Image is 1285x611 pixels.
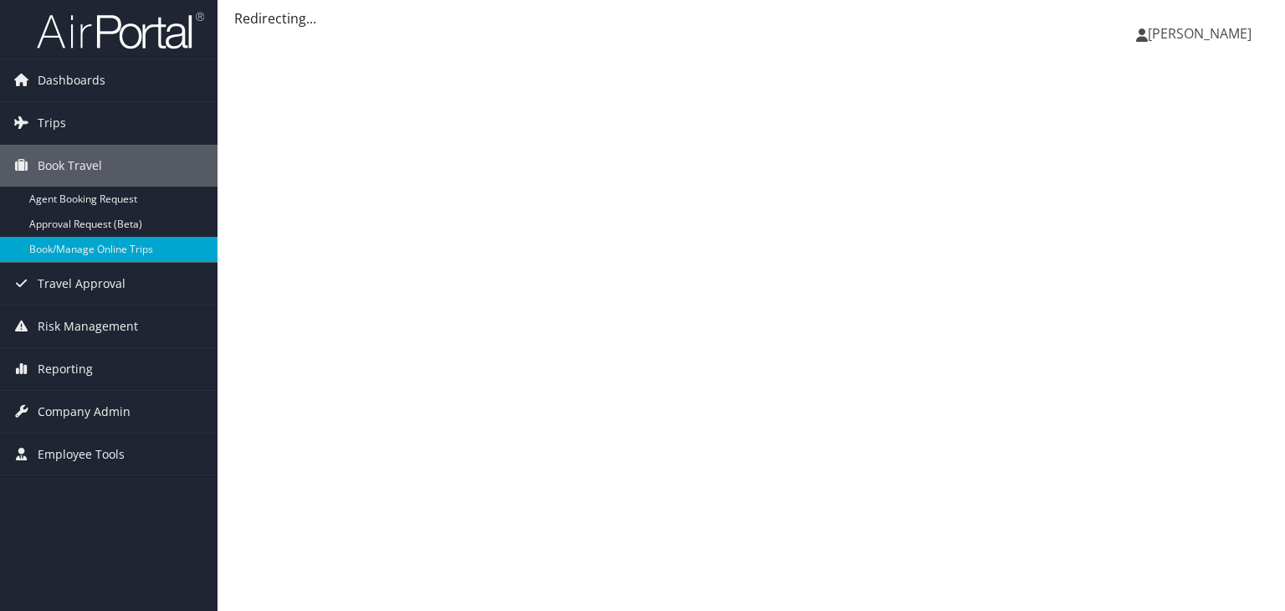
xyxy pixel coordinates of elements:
[38,59,105,101] span: Dashboards
[38,434,125,475] span: Employee Tools
[234,8,1268,28] div: Redirecting...
[1148,24,1252,43] span: [PERSON_NAME]
[37,11,204,50] img: airportal-logo.png
[38,348,93,390] span: Reporting
[38,145,102,187] span: Book Travel
[38,263,125,305] span: Travel Approval
[38,102,66,144] span: Trips
[38,391,131,433] span: Company Admin
[38,305,138,347] span: Risk Management
[1136,8,1268,59] a: [PERSON_NAME]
